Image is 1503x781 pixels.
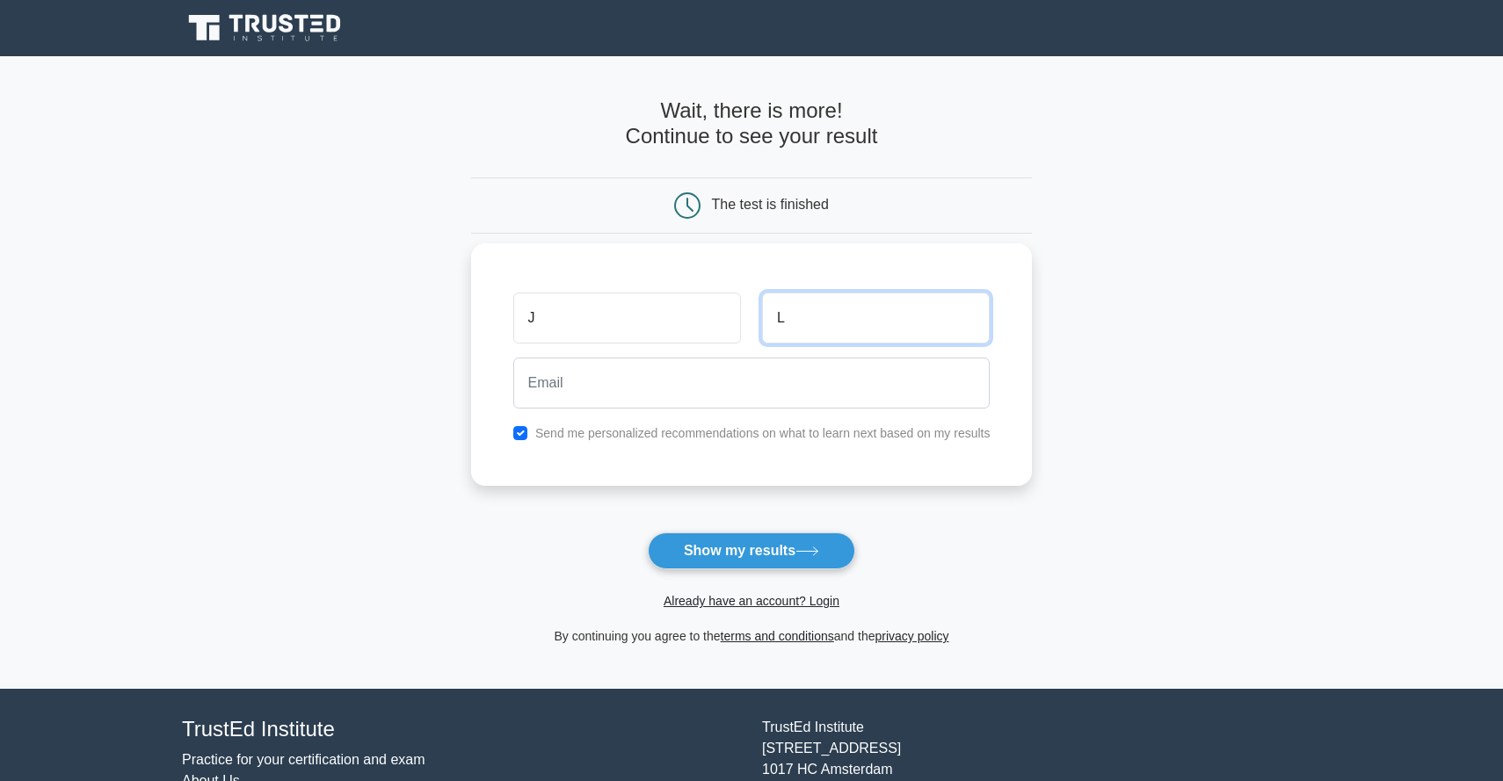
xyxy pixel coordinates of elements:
div: The test is finished [712,197,829,212]
label: Send me personalized recommendations on what to learn next based on my results [535,426,991,440]
a: terms and conditions [721,629,834,643]
input: Email [513,358,991,409]
h4: Wait, there is more! Continue to see your result [471,98,1033,149]
a: privacy policy [875,629,949,643]
a: Already have an account? Login [664,594,839,608]
a: Practice for your certification and exam [182,752,425,767]
input: Last name [762,293,990,343]
h4: TrustEd Institute [182,717,741,742]
input: First name [513,293,741,343]
div: By continuing you agree to the and the [461,626,1043,647]
button: Show my results [648,532,855,569]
